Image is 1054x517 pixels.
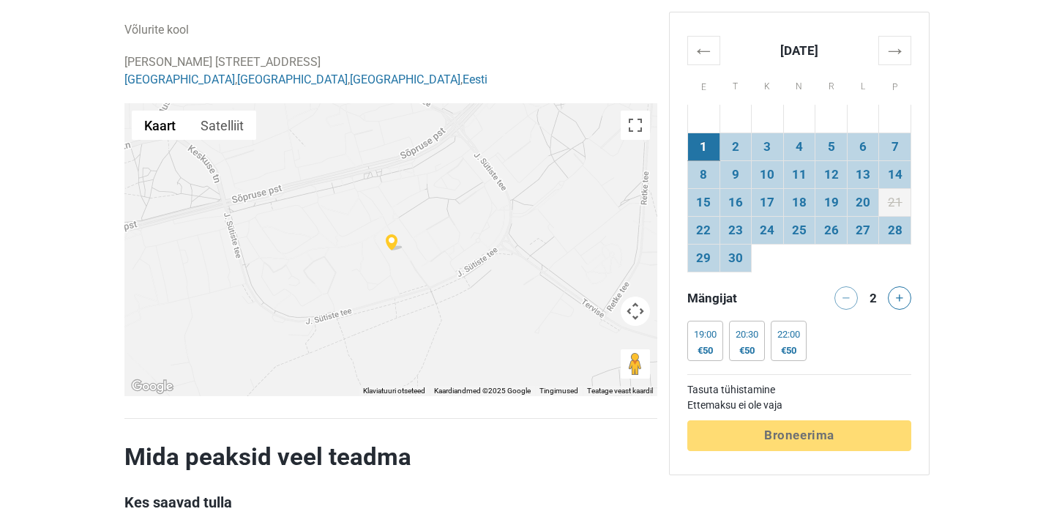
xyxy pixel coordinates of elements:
th: L [847,64,879,105]
td: 24 [752,216,784,244]
div: 20:30 [736,329,758,341]
div: 19:00 [694,329,717,341]
a: [GEOGRAPHIC_DATA] [124,72,235,86]
a: Tingimused (avaneb uuel vahekaardil) [539,387,578,395]
td: 20 [847,188,879,216]
button: Vaheta täisekraani vaadet [621,111,650,140]
div: €50 [694,345,717,357]
p: Võlurite kool [124,21,657,39]
button: Klaviatuuri otseteed [363,386,425,396]
div: €50 [736,345,758,357]
a: Teatage veast kaardil [587,387,653,395]
td: 14 [879,160,911,188]
td: 12 [815,160,848,188]
td: 5 [815,133,848,160]
h3: Kes saavad tulla [124,494,657,511]
th: [DATE] [720,36,879,64]
div: 22:00 [777,329,800,341]
th: E [688,64,720,105]
div: Mängijat [681,286,799,310]
td: Tasuta tühistamine [687,382,911,398]
td: 4 [783,133,815,160]
th: P [879,64,911,105]
th: → [879,36,911,64]
td: 18 [783,188,815,216]
td: 27 [847,216,879,244]
th: ← [688,36,720,64]
th: K [752,64,784,105]
th: R [815,64,848,105]
td: 9 [720,160,752,188]
td: Ettemaksu ei ole vaja [687,398,911,413]
th: N [783,64,815,105]
td: 19 [815,188,848,216]
button: Kuva tänavakaart [132,111,188,140]
p: [PERSON_NAME] [STREET_ADDRESS] , , , [124,53,657,89]
td: 11 [783,160,815,188]
h2: Mida peaksid veel teadma [124,442,657,472]
a: Eesti [463,72,487,86]
td: 8 [688,160,720,188]
button: Kuva satelliitpilt [188,111,256,140]
td: 7 [879,133,911,160]
td: 26 [815,216,848,244]
button: Kaardikaamera juhtnupud [621,297,650,326]
td: 1 [688,133,720,160]
td: 28 [879,216,911,244]
td: 25 [783,216,815,244]
td: 6 [847,133,879,160]
td: 3 [752,133,784,160]
td: 21 [879,188,911,216]
a: [GEOGRAPHIC_DATA] [350,72,460,86]
td: 30 [720,244,752,272]
td: 13 [847,160,879,188]
div: 2 [864,286,882,307]
td: 29 [688,244,720,272]
a: [GEOGRAPHIC_DATA] [237,72,348,86]
div: €50 [777,345,800,357]
td: 23 [720,216,752,244]
a: Google Mapsis selle piirkonna avamine (avaneb uues aknas) [128,377,176,396]
td: 15 [688,188,720,216]
td: 16 [720,188,752,216]
td: 10 [752,160,784,188]
td: 17 [752,188,784,216]
button: Tänavavaate avamiseks lohistage abimees kaardile [621,349,650,379]
span: Kaardiandmed ©2025 Google [434,387,531,395]
td: 22 [688,216,720,244]
img: Google [128,377,176,396]
td: 2 [720,133,752,160]
th: T [720,64,752,105]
